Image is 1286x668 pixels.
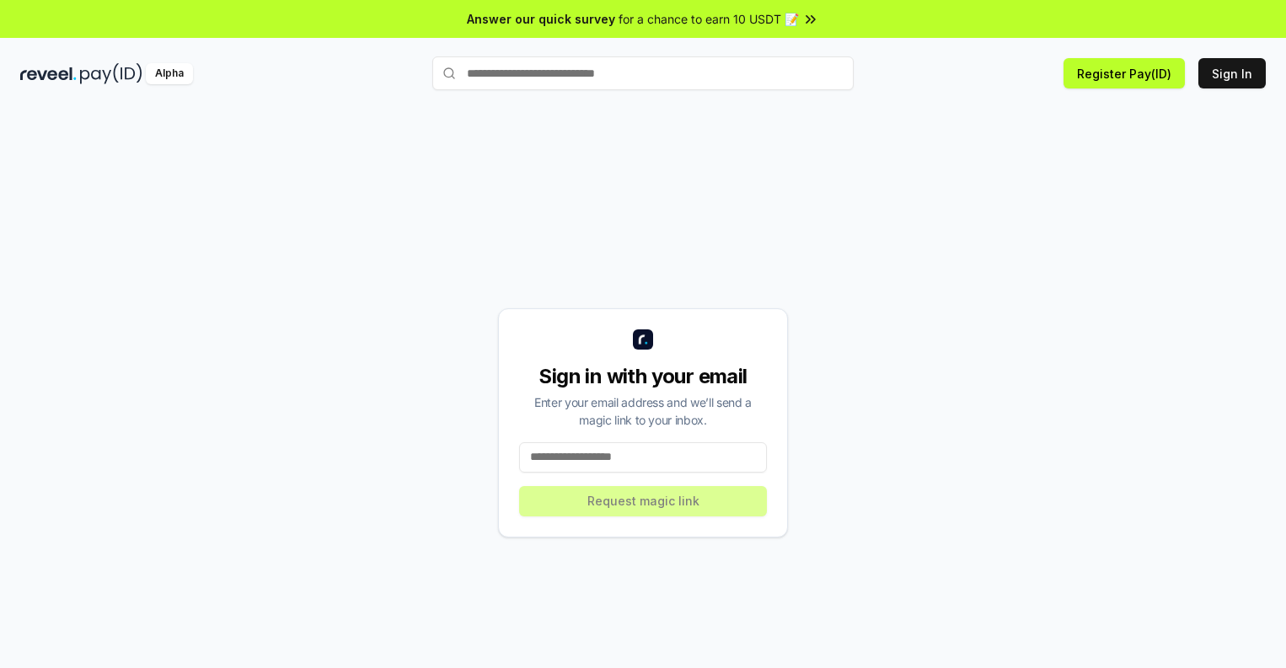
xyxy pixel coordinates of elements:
img: pay_id [80,63,142,84]
button: Sign In [1198,58,1266,88]
button: Register Pay(ID) [1064,58,1185,88]
span: Answer our quick survey [467,10,615,28]
div: Sign in with your email [519,363,767,390]
span: for a chance to earn 10 USDT 📝 [619,10,799,28]
div: Enter your email address and we’ll send a magic link to your inbox. [519,393,767,429]
img: logo_small [633,329,653,350]
img: reveel_dark [20,63,77,84]
div: Alpha [146,63,193,84]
